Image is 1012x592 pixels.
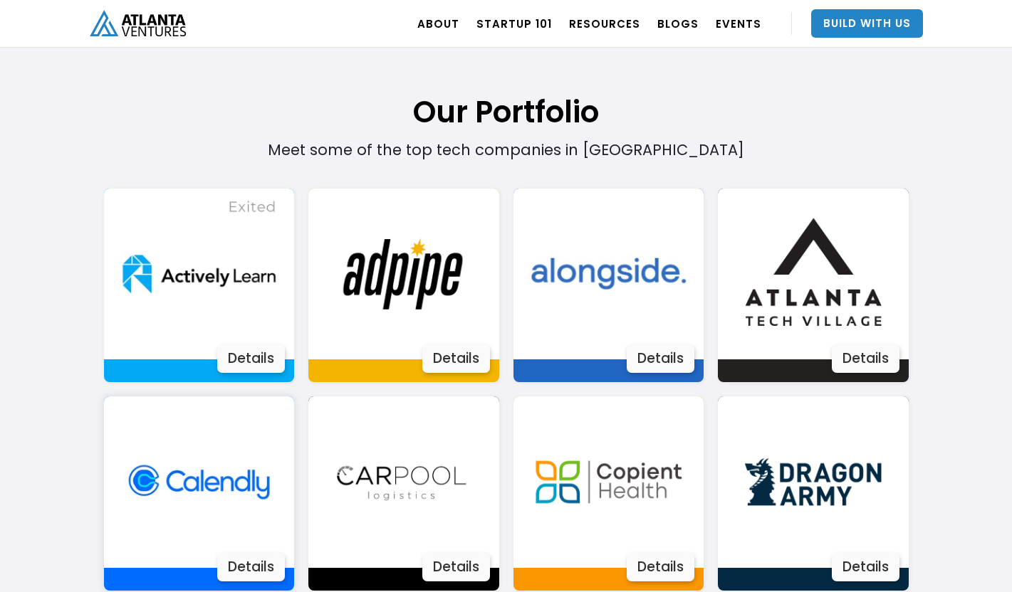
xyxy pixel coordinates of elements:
a: Build With Us [811,9,923,38]
div: Details [627,553,694,581]
div: Details [832,553,899,581]
a: ABOUT [417,4,459,43]
div: Details [627,344,694,373]
a: BLOGS [657,4,699,43]
img: Image 3 [523,189,694,360]
img: Image 3 [318,396,489,568]
div: Details [832,344,899,373]
img: Image 3 [727,396,899,568]
a: RESOURCES [569,4,640,43]
div: Details [422,344,490,373]
img: Image 3 [727,189,899,360]
img: Image 3 [113,396,285,568]
a: EVENTS [716,4,761,43]
div: Details [217,344,285,373]
a: Startup 101 [476,4,552,43]
img: Image 3 [318,189,489,360]
div: Details [422,553,490,581]
img: Image 3 [523,396,694,568]
img: Image 3 [113,189,285,360]
div: Details [217,553,285,581]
